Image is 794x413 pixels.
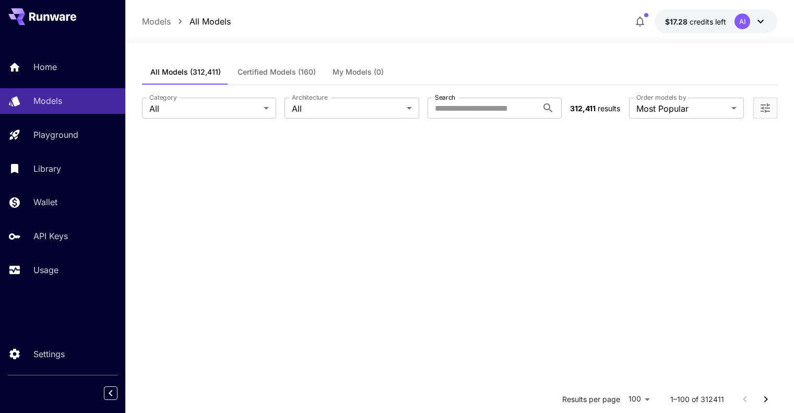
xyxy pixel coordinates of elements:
[570,104,596,113] span: 312,411
[33,264,58,276] p: Usage
[33,128,78,141] p: Playground
[33,196,57,208] p: Wallet
[238,67,316,77] span: Certified Models (160)
[104,386,117,400] button: Collapse sidebar
[655,9,777,33] button: $17.27895AI
[33,348,65,360] p: Settings
[149,102,259,115] span: All
[435,93,455,102] label: Search
[665,17,690,26] span: $17.28
[189,15,231,28] a: All Models
[292,102,402,115] span: All
[636,102,727,115] span: Most Popular
[670,394,724,405] p: 1–100 of 312411
[33,95,62,107] p: Models
[734,14,750,29] div: AI
[333,67,384,77] span: My Models (0)
[33,61,57,73] p: Home
[150,67,221,77] span: All Models (312,411)
[636,93,686,102] label: Order models by
[112,384,125,403] div: Collapse sidebar
[562,394,620,405] p: Results per page
[759,102,772,115] button: Open more filters
[33,230,68,242] p: API Keys
[598,104,620,113] span: results
[624,392,654,407] div: 100
[142,15,231,28] nav: breadcrumb
[755,389,776,410] button: Go to next page
[292,93,327,102] label: Architecture
[690,17,726,26] span: credits left
[149,93,177,102] label: Category
[33,162,61,175] p: Library
[142,15,171,28] a: Models
[665,16,726,27] div: $17.27895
